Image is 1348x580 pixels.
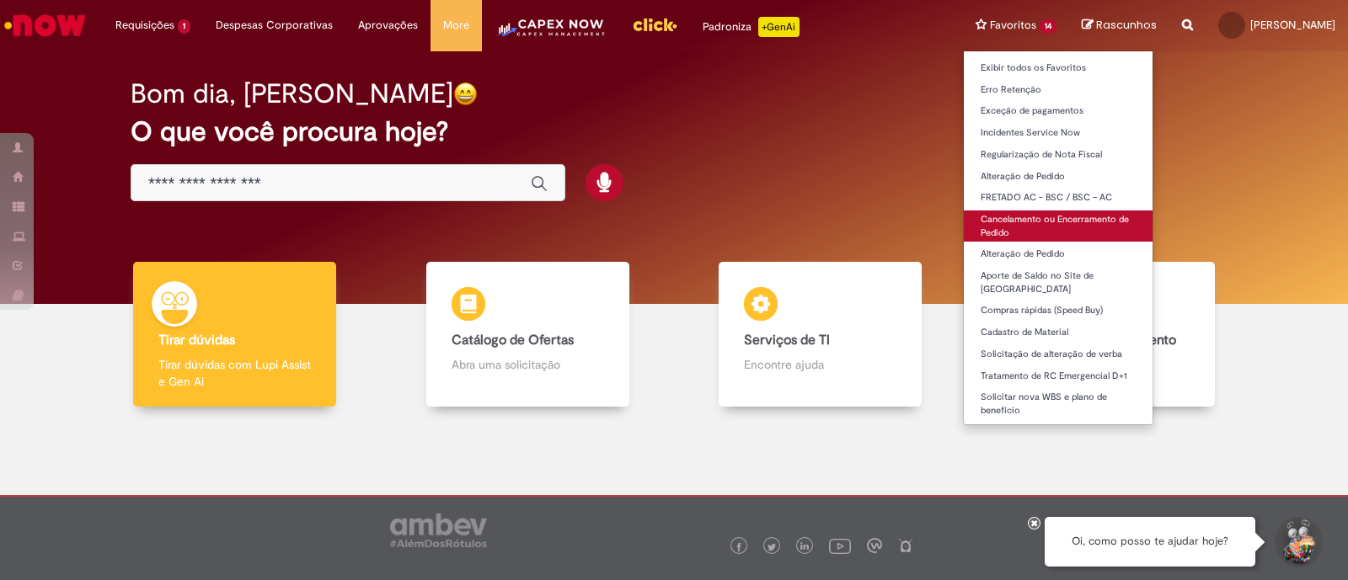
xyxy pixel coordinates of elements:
[115,17,174,34] span: Requisições
[744,332,830,349] b: Serviços de TI
[898,538,913,553] img: logo_footer_naosei.png
[964,81,1153,99] a: Erro Retenção
[178,19,190,34] span: 1
[964,367,1153,386] a: Tratamento de RC Emergencial D+1
[131,79,453,109] h2: Bom dia, [PERSON_NAME]
[964,210,1153,242] a: Cancelamento ou Encerramento de Pedido
[131,117,1217,146] h2: O que você procura hoje?
[964,301,1153,320] a: Compras rápidas (Speed Buy)
[452,356,604,373] p: Abra uma solicitação
[735,543,743,551] img: logo_footer_facebook.png
[963,51,1153,425] ul: Favoritos
[964,146,1153,164] a: Regularização de Nota Fiscal
[800,542,809,552] img: logo_footer_linkedin.png
[768,543,776,551] img: logo_footer_twitter.png
[964,168,1153,186] a: Alteração de Pedido
[382,262,675,407] a: Catálogo de Ofertas Abra uma solicitação
[674,262,967,407] a: Serviços de TI Encontre ajuda
[158,356,311,390] p: Tirar dúvidas com Lupi Assist e Gen Ai
[158,332,235,349] b: Tirar dúvidas
[2,8,88,42] img: ServiceNow
[964,124,1153,142] a: Incidentes Service Now
[964,388,1153,419] a: Solicitar nova WBS e plano de benefício
[829,535,851,556] img: logo_footer_youtube.png
[964,189,1153,207] a: FRETADO AC - BSC / BSC – AC
[964,345,1153,364] a: Solicitação de alteração de verba
[1272,517,1323,567] button: Iniciar Conversa de Suporte
[358,17,418,34] span: Aprovações
[1096,17,1157,33] span: Rascunhos
[1037,332,1176,349] b: Base de Conhecimento
[744,356,896,373] p: Encontre ajuda
[964,245,1153,263] a: Alteração de Pedido
[88,262,382,407] a: Tirar dúvidas Tirar dúvidas com Lupi Assist e Gen Ai
[443,17,469,34] span: More
[964,59,1153,77] a: Exibir todos os Favoritos
[867,538,882,553] img: logo_footer_workplace.png
[453,82,478,106] img: happy-face.png
[452,332,574,349] b: Catálogo de Ofertas
[964,323,1153,342] a: Cadastro de Material
[390,513,487,547] img: logo_footer_ambev_rotulo_gray.png
[990,17,1036,34] span: Favoritos
[964,267,1153,298] a: Aporte de Saldo no Site de [GEOGRAPHIC_DATA]
[495,17,607,51] img: CapexLogo5.png
[758,17,800,37] p: +GenAi
[703,17,800,37] div: Padroniza
[1045,517,1255,567] div: Oi, como posso te ajudar hoje?
[1250,18,1335,32] span: [PERSON_NAME]
[216,17,333,34] span: Despesas Corporativas
[632,12,677,37] img: click_logo_yellow_360x200.png
[964,102,1153,120] a: Exceção de pagamentos
[1040,19,1056,34] span: 14
[1082,18,1157,34] a: Rascunhos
